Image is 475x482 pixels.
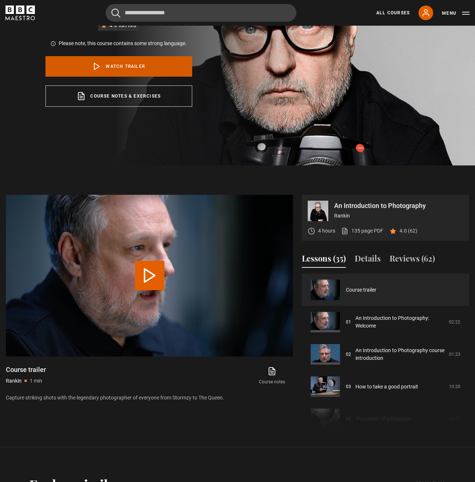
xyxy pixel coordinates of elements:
[112,8,120,18] button: Submit the search query
[59,40,187,47] p: Please note, this course contains some strong language.
[106,4,296,22] input: Search
[318,227,335,235] p: 4 hours
[302,252,346,268] button: Lessons (35)
[45,85,192,107] a: Course notes & exercises
[346,286,376,294] a: Course trailer
[6,6,35,20] svg: BBC Maestro
[442,10,469,17] button: Toggle navigation
[135,261,164,290] button: Play Video
[399,227,417,235] p: 4.0 (62)
[390,252,435,268] button: Reviews (62)
[45,56,192,77] a: Watch Trailer
[341,227,383,235] a: 135 page PDF
[334,212,463,220] p: Rankin
[30,377,42,385] p: 1 min
[355,383,418,391] a: How to take a good portrait
[251,365,293,387] a: Course notes
[355,252,381,268] button: Details
[6,195,293,356] video-js: Video Player
[355,347,445,362] a: An Introduction to Photography course introduction
[6,394,293,402] p: Capture striking shots with the legendary photographer of everyone from Stormzy to The Queen.
[334,202,463,209] p: An Introduction to Photography
[110,22,136,29] p: 4.0 rating
[355,314,445,330] a: An Introduction to Photography: Welcome
[6,377,22,385] p: Rankin
[376,10,410,16] a: All Courses
[6,365,46,374] h1: Course trailer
